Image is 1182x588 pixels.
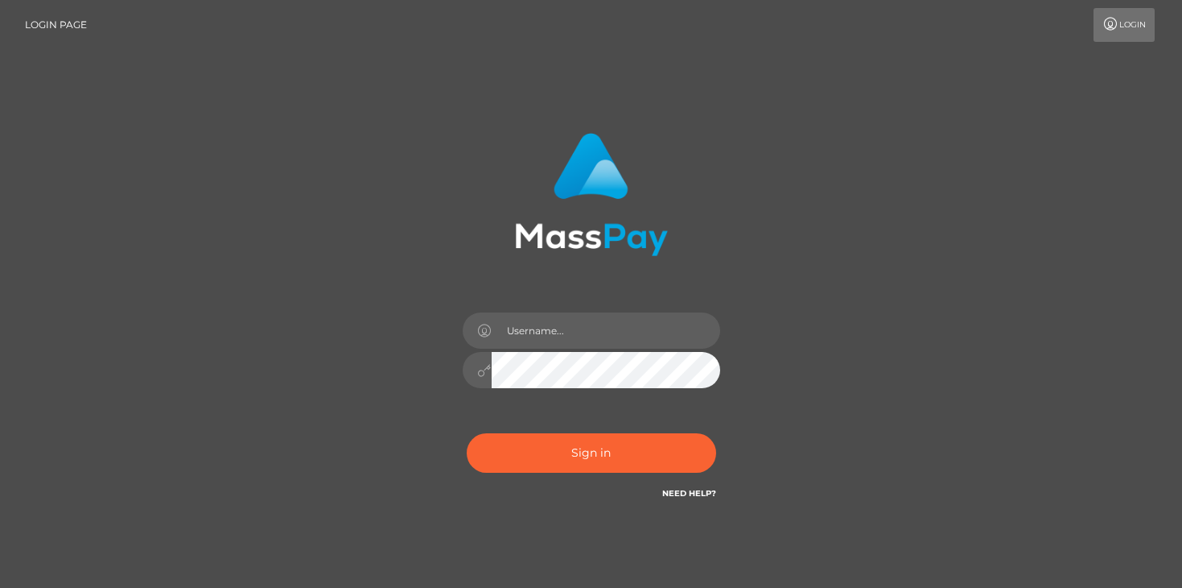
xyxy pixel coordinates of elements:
[1093,8,1155,42] a: Login
[25,8,87,42] a: Login Page
[515,133,668,256] img: MassPay Login
[662,488,716,499] a: Need Help?
[492,313,720,349] input: Username...
[467,433,716,473] button: Sign in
